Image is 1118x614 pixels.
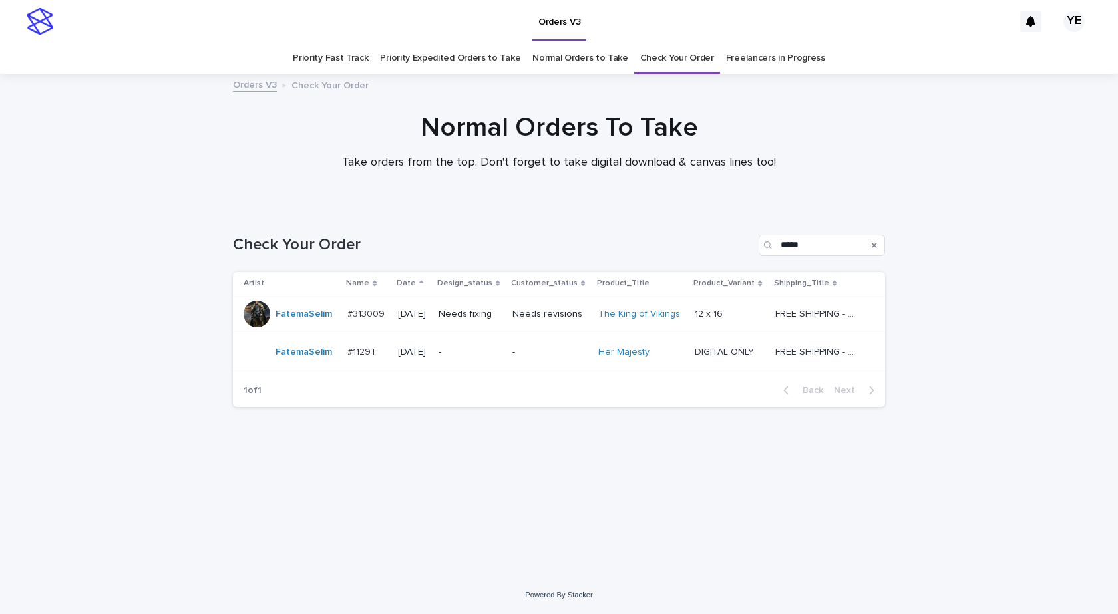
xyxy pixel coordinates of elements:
[233,333,885,371] tr: FatemaSelim #1129T#1129T [DATE]--Her Majesty DIGITAL ONLYDIGITAL ONLY FREE SHIPPING - preview in ...
[775,306,861,320] p: FREE SHIPPING - preview in 1-2 business days, after your approval delivery will take 5-10 b.d.
[244,276,264,291] p: Artist
[693,276,755,291] p: Product_Variant
[398,309,428,320] p: [DATE]
[525,591,592,599] a: Powered By Stacker
[346,276,369,291] p: Name
[759,235,885,256] input: Search
[512,309,588,320] p: Needs revisions
[795,386,823,395] span: Back
[439,347,502,358] p: -
[291,77,369,92] p: Check Your Order
[775,344,861,358] p: FREE SHIPPING - preview in 1-2 business days, after your approval delivery will take 5-10 b.d.
[27,8,53,35] img: stacker-logo-s-only.png
[511,276,578,291] p: Customer_status
[597,276,650,291] p: Product_Title
[598,309,680,320] a: The King of Vikings
[532,43,628,74] a: Normal Orders to Take
[834,386,863,395] span: Next
[347,306,387,320] p: #313009
[293,156,825,170] p: Take orders from the top. Don't forget to take digital download & canvas lines too!
[437,276,492,291] p: Design_status
[233,375,272,407] p: 1 of 1
[695,306,725,320] p: 12 x 16
[397,276,416,291] p: Date
[233,77,277,92] a: Orders V3
[773,384,829,396] button: Back
[347,344,379,358] p: #1129T
[829,384,885,396] button: Next
[695,344,757,358] p: DIGITAL ONLY
[380,43,520,74] a: Priority Expedited Orders to Take
[398,347,428,358] p: [DATE]
[276,309,332,320] a: FatemaSelim
[293,43,368,74] a: Priority Fast Track
[598,347,650,358] a: Her Majesty
[233,112,885,144] h1: Normal Orders To Take
[726,43,825,74] a: Freelancers in Progress
[774,276,829,291] p: Shipping_Title
[233,295,885,333] tr: FatemaSelim #313009#313009 [DATE]Needs fixingNeeds revisionsThe King of Vikings 12 x 1612 x 16 FR...
[640,43,714,74] a: Check Your Order
[1063,11,1085,32] div: YE
[276,347,332,358] a: FatemaSelim
[439,309,502,320] p: Needs fixing
[512,347,588,358] p: -
[233,235,753,255] h1: Check Your Order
